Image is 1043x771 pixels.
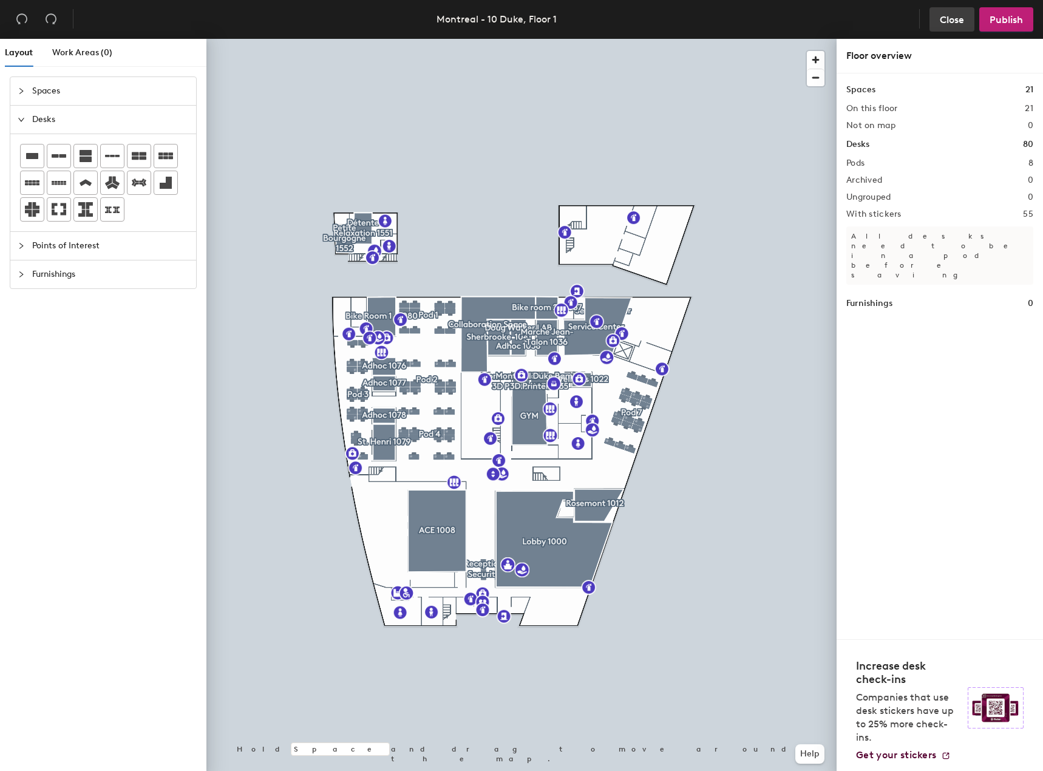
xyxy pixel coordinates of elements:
span: collapsed [18,242,25,250]
h1: 80 [1023,138,1033,151]
button: Undo (⌘ + Z) [10,7,34,32]
span: Points of Interest [32,232,189,260]
span: Spaces [32,77,189,105]
h1: 0 [1028,297,1033,310]
button: Close [929,7,974,32]
h2: Not on map [846,121,895,131]
img: Sticker logo [968,687,1024,729]
h2: 55 [1023,209,1033,219]
a: Get your stickers [856,749,951,761]
h1: Spaces [846,83,875,97]
div: Montreal - 10 Duke, Floor 1 [437,12,557,27]
h2: 21 [1025,104,1033,114]
span: Work Areas (0) [52,47,112,58]
button: Redo (⌘ + ⇧ + Z) [39,7,63,32]
span: Get your stickers [856,749,936,761]
span: Desks [32,106,189,134]
h2: 0 [1028,121,1033,131]
p: Companies that use desk stickers have up to 25% more check-ins. [856,691,960,744]
h1: Desks [846,138,869,151]
button: Help [795,744,824,764]
span: Close [940,14,964,25]
h2: Pods [846,158,865,168]
h2: 0 [1028,175,1033,185]
h1: Furnishings [846,297,892,310]
h2: Archived [846,175,882,185]
h2: Ungrouped [846,192,891,202]
h2: On this floor [846,104,898,114]
h2: 8 [1028,158,1033,168]
p: All desks need to be in a pod before saving [846,226,1033,285]
span: Layout [5,47,33,58]
div: Floor overview [846,49,1033,63]
span: Publish [990,14,1023,25]
h1: 21 [1025,83,1033,97]
span: collapsed [18,87,25,95]
h2: With stickers [846,209,902,219]
button: Publish [979,7,1033,32]
span: Furnishings [32,260,189,288]
span: expanded [18,116,25,123]
h4: Increase desk check-ins [856,659,960,686]
h2: 0 [1028,192,1033,202]
span: collapsed [18,271,25,278]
